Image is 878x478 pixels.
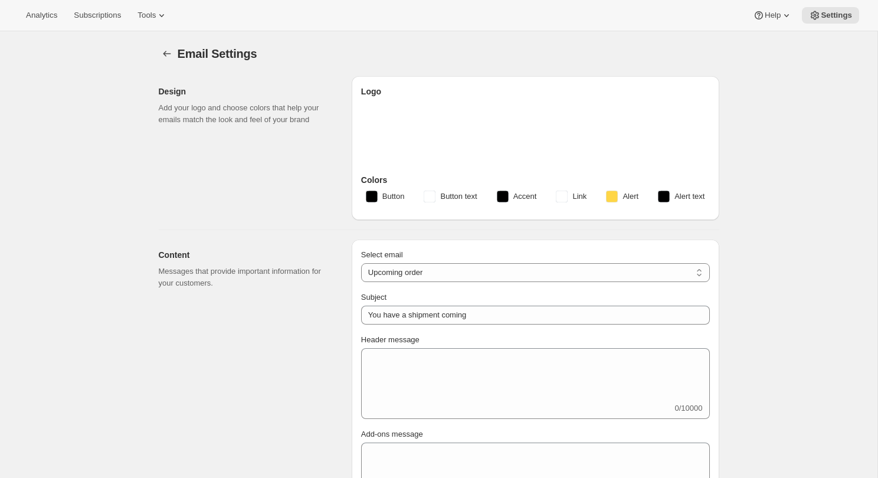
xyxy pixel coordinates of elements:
[159,266,333,289] p: Messages that provide important information for your customers.
[159,86,333,97] h2: Design
[572,191,587,202] span: Link
[417,187,484,206] button: Button text
[159,45,175,62] button: Settings
[137,11,156,20] span: Tools
[130,7,175,24] button: Tools
[674,191,705,202] span: Alert text
[513,191,537,202] span: Accent
[549,187,594,206] button: Link
[67,7,128,24] button: Subscriptions
[361,430,423,438] span: Add-ons message
[821,11,852,20] span: Settings
[746,7,800,24] button: Help
[490,187,544,206] button: Accent
[382,191,405,202] span: Button
[802,7,859,24] button: Settings
[26,11,57,20] span: Analytics
[765,11,781,20] span: Help
[361,174,710,186] h3: Colors
[359,187,412,206] button: Button
[74,11,121,20] span: Subscriptions
[159,102,333,126] p: Add your logo and choose colors that help your emails match the look and feel of your brand
[159,249,333,261] h2: Content
[623,191,638,202] span: Alert
[651,187,712,206] button: Alert text
[440,191,477,202] span: Button text
[361,335,420,344] span: Header message
[361,250,403,259] span: Select email
[178,47,257,60] span: Email Settings
[361,86,710,97] h3: Logo
[19,7,64,24] button: Analytics
[599,187,646,206] button: Alert
[361,293,386,302] span: Subject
